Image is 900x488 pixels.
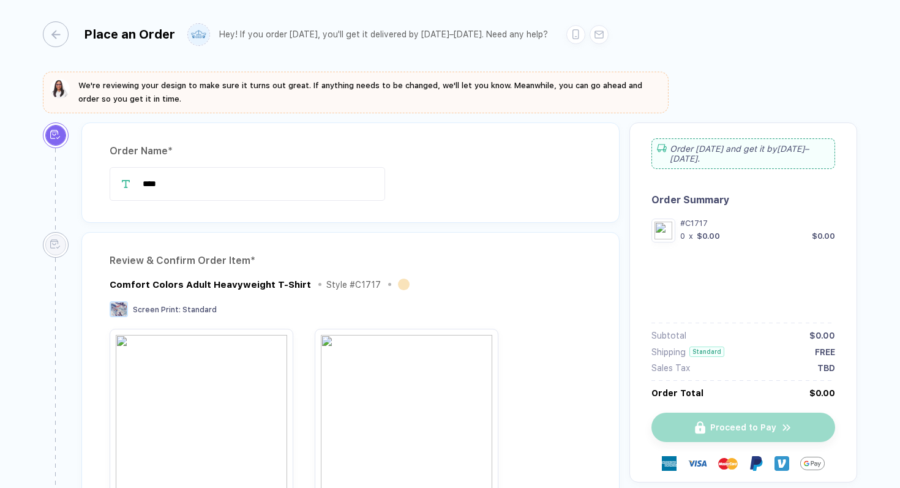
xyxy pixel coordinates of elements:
img: sophie [50,79,70,99]
div: Order [DATE] and get it by [DATE]–[DATE] . [651,138,835,169]
div: 0 [680,231,685,241]
div: x [688,231,694,241]
div: Comfort Colors Adult Heavyweight T-Shirt [110,279,311,290]
div: Place an Order [84,27,175,42]
img: express [662,456,677,471]
div: Order Summary [651,194,835,206]
img: master-card [718,454,738,473]
button: We're reviewing your design to make sure it turns out great. If anything needs to be changed, we'... [50,79,661,106]
div: Hey! If you order [DATE], you'll get it delivered by [DATE]–[DATE]. Need any help? [219,29,548,40]
div: $0.00 [812,231,835,241]
div: $0.00 [697,231,720,241]
div: $0.00 [809,388,835,398]
img: Google Pay [800,451,825,476]
div: Shipping [651,347,686,357]
span: We're reviewing your design to make sure it turns out great. If anything needs to be changed, we'... [78,81,642,103]
img: user profile [188,24,209,45]
span: Standard [182,306,217,314]
div: TBD [817,363,835,373]
div: Review & Confirm Order Item [110,251,591,271]
div: Sales Tax [651,363,690,373]
div: Order Total [651,388,703,398]
div: $0.00 [809,331,835,340]
img: Screen Print [110,301,128,317]
img: visa [688,454,707,473]
div: FREE [815,347,835,357]
img: 2eaac861-0344-47f5-8a03-c1ea6b6b5b02_nt_front_1757357228021.jpg [654,222,672,239]
img: Venmo [774,456,789,471]
div: Style # C1717 [326,280,381,290]
img: Paypal [749,456,763,471]
div: Standard [689,347,724,357]
div: Subtotal [651,331,686,340]
div: #C1717 [680,219,835,228]
div: Order Name [110,141,591,161]
span: Screen Print : [133,306,181,314]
